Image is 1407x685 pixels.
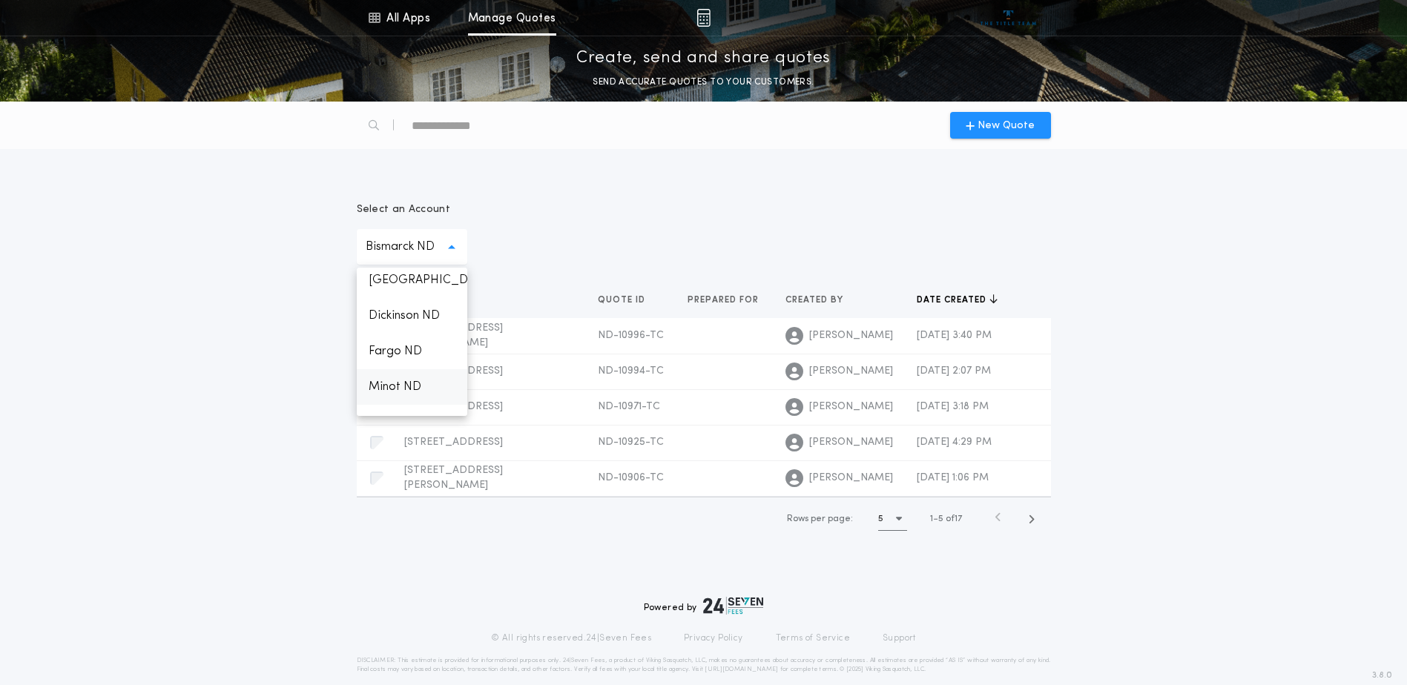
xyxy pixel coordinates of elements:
[357,202,467,217] p: Select an Account
[809,471,893,486] span: [PERSON_NAME]
[357,334,467,369] p: Fargo ND
[357,245,467,298] p: Moorhead [GEOGRAPHIC_DATA]
[917,401,989,412] span: [DATE] 3:18 PM
[598,294,648,306] span: Quote ID
[785,294,846,306] span: Created by
[930,514,933,523] span: 1
[878,512,883,526] h1: 5
[688,294,762,306] span: Prepared for
[644,597,764,615] div: Powered by
[357,229,467,265] button: Bismarck ND
[917,294,989,306] span: Date created
[598,365,664,377] span: ND-10994-TC
[938,514,943,523] span: 5
[357,369,467,405] p: Minot ND
[883,632,916,644] a: Support
[917,293,998,308] button: Date created
[598,437,664,448] span: ND-10925-TC
[878,507,907,531] button: 5
[776,632,850,644] a: Terms of Service
[404,437,503,448] span: [STREET_ADDRESS]
[1372,669,1392,682] span: 3.8.0
[357,405,467,440] p: Bottineau ND
[946,512,962,526] span: of 17
[787,514,853,523] span: Rows per page:
[598,293,656,308] button: Quote ID
[598,472,664,483] span: ND-10906-TC
[598,330,664,341] span: ND-10996-TC
[576,47,831,70] p: Create, send and share quotes
[785,293,854,308] button: Created by
[357,268,467,416] ul: Bismarck ND
[357,298,467,334] p: Dickinson ND
[598,401,660,412] span: ND-10971-TC
[981,10,1036,25] img: vs-icon
[593,75,814,90] p: SEND ACCURATE QUOTES TO YOUR CUSTOMERS.
[684,632,743,644] a: Privacy Policy
[404,465,503,491] span: [STREET_ADDRESS][PERSON_NAME]
[705,666,778,672] a: [URL][DOMAIN_NAME]
[809,400,893,414] span: [PERSON_NAME]
[357,656,1051,674] p: DISCLAIMER: This estimate is provided for informational purposes only. 24|Seven Fees, a product o...
[809,435,893,450] span: [PERSON_NAME]
[917,365,991,377] span: [DATE] 2:07 PM
[491,632,651,644] p: © All rights reserved. 24|Seven Fees
[703,597,764,615] img: logo
[696,9,711,27] img: img
[917,437,992,448] span: [DATE] 4:29 PM
[917,472,989,483] span: [DATE] 1:06 PM
[950,112,1051,139] button: New Quote
[978,118,1035,133] span: New Quote
[917,330,992,341] span: [DATE] 3:40 PM
[809,328,893,343] span: [PERSON_NAME]
[366,238,458,256] p: Bismarck ND
[809,364,893,379] span: [PERSON_NAME]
